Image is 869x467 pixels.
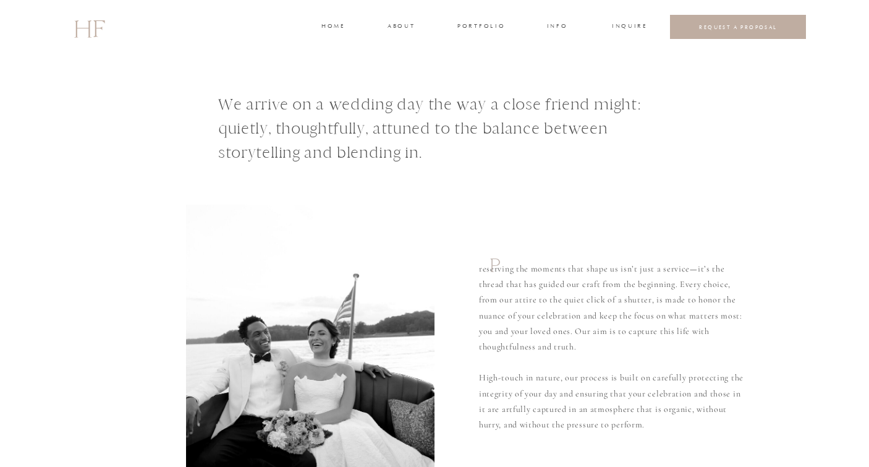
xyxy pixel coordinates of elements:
a: REQUEST A PROPOSAL [680,24,797,30]
a: INQUIRE [612,22,645,33]
a: portfolio [457,22,504,33]
a: HF [74,9,104,45]
a: about [388,22,413,33]
a: INFO [546,22,569,33]
a: home [321,22,344,33]
h1: P [490,253,507,286]
p: reserving the moments that shape us isn’t just a service—it’s the thread that has guided our craf... [479,261,748,432]
h1: We arrive on a wedding day the way a close friend might: quietly, thoughtfully, attuned to the ba... [218,92,679,169]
